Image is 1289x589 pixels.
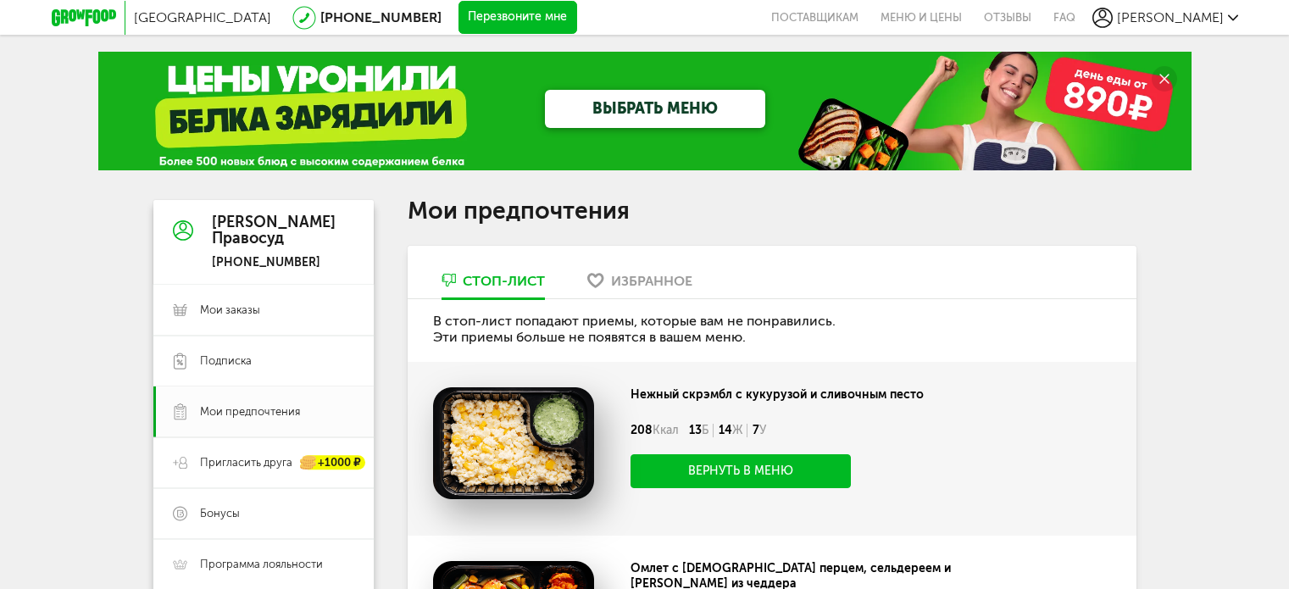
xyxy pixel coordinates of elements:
[320,9,442,25] a: [PHONE_NUMBER]
[545,90,765,128] a: ВЫБРАТЬ МЕНЮ
[463,273,545,289] div: Стоп-лист
[433,271,554,298] a: Стоп-лист
[212,255,336,270] div: [PHONE_NUMBER]
[458,1,577,35] button: Перезвоните мне
[631,387,1015,403] div: Нежный скрэмбл с кукурузой и сливочным песто
[684,424,714,437] div: 13
[153,336,374,386] a: Подписка
[631,454,851,488] button: Вернуть в меню
[625,424,684,437] div: 208
[212,214,336,248] div: [PERSON_NAME] Правосуд
[301,456,365,470] div: +1000 ₽
[732,423,742,437] span: Ж
[433,313,1111,345] p: В стоп-лист попадают приемы, которые вам не понравились. Эти приемы больше не появятся в вашем меню.
[408,200,1136,222] h1: Мои предпочтения
[747,424,771,437] div: 7
[653,423,679,437] span: Ккал
[611,273,692,289] div: Избранное
[153,437,374,488] a: Пригласить друга +1000 ₽
[200,404,300,420] span: Мои предпочтения
[702,423,708,437] span: Б
[433,387,594,499] img: Нежный скрэмбл с кукурузой и сливочным песто
[153,488,374,539] a: Бонусы
[134,9,271,25] span: [GEOGRAPHIC_DATA]
[200,353,252,369] span: Подписка
[1117,9,1224,25] span: [PERSON_NAME]
[153,285,374,336] a: Мои заказы
[200,455,292,470] span: Пригласить друга
[200,303,260,318] span: Мои заказы
[153,386,374,437] a: Мои предпочтения
[200,506,240,521] span: Бонусы
[579,271,701,298] a: Избранное
[759,423,766,437] span: У
[200,557,323,572] span: Программа лояльности
[714,424,747,437] div: 14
